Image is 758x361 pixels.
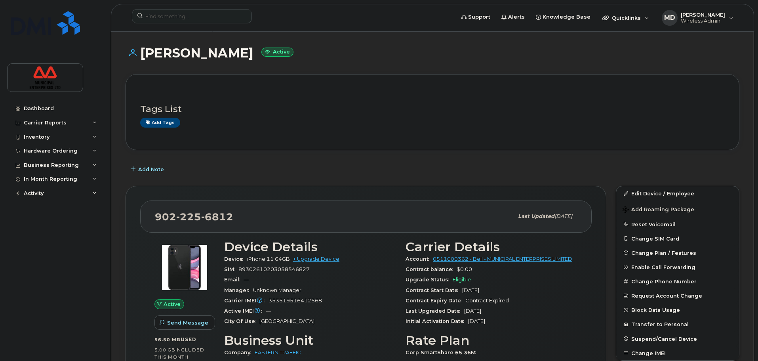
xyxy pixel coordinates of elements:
h3: Tags List [140,104,725,114]
span: Account [406,256,433,262]
button: Add Note [126,162,171,176]
span: 5.00 GB [154,347,175,353]
span: 56.50 MB [154,337,181,342]
h3: Rate Plan [406,333,577,348]
span: City Of Use [224,318,259,324]
span: Unknown Manager [253,287,301,293]
a: + Upgrade Device [293,256,339,262]
span: Corp SmartShare 65 36M [406,350,480,355]
span: Add Note [138,166,164,173]
span: Contract balance [406,266,457,272]
span: Send Message [167,319,208,327]
span: Company [224,350,255,355]
span: included this month [154,347,204,360]
a: 0511000362 - Bell - MUNICIPAL ENTERPRISES LIMITED [433,256,572,262]
span: [DATE] [464,308,481,314]
span: Initial Activation Date [406,318,468,324]
span: Suspend/Cancel Device [631,336,697,342]
span: Eligible [453,277,471,283]
button: Reset Voicemail [616,217,739,231]
button: Request Account Change [616,288,739,303]
h3: Device Details [224,240,396,254]
span: — [244,277,249,283]
span: 6812 [201,211,233,223]
span: Contract Expiry Date [406,298,465,304]
span: Device [224,256,247,262]
span: 902 [155,211,233,223]
h3: Carrier Details [406,240,577,254]
span: Manager [224,287,253,293]
button: Change IMEI [616,346,739,360]
span: Contract Start Date [406,287,462,293]
span: Add Roaming Package [623,206,694,214]
button: Change Phone Number [616,274,739,288]
img: iPhone_11.jpg [161,244,208,291]
a: EASTERN TRAFFIC [255,350,301,355]
span: Last Upgraded Date [406,308,464,314]
span: SIM [224,266,238,272]
span: [DATE] [554,213,572,219]
span: 225 [176,211,201,223]
span: Enable Call Forwarding [631,264,695,270]
a: Edit Device / Employee [616,186,739,201]
span: Carrier IMEI [224,298,269,304]
span: 353519516412568 [269,298,322,304]
button: Send Message [154,315,215,330]
span: Active IMEI [224,308,266,314]
span: Contract Expired [465,298,509,304]
span: 89302610203058546827 [238,266,310,272]
span: Last updated [518,213,554,219]
button: Change SIM Card [616,231,739,246]
span: iPhone 11 64GB [247,256,290,262]
span: — [266,308,271,314]
button: Block Data Usage [616,303,739,317]
span: $0.00 [457,266,472,272]
h3: Business Unit [224,333,396,348]
button: Change Plan / Features [616,246,739,260]
button: Suspend/Cancel Device [616,332,739,346]
span: Email [224,277,244,283]
span: used [181,336,196,342]
button: Transfer to Personal [616,317,739,331]
button: Enable Call Forwarding [616,260,739,274]
small: Active [261,48,293,57]
span: Active [164,300,181,308]
span: Change Plan / Features [631,250,696,256]
span: Upgrade Status [406,277,453,283]
button: Add Roaming Package [616,201,739,217]
span: [GEOGRAPHIC_DATA] [259,318,314,324]
h1: [PERSON_NAME] [126,46,739,60]
span: [DATE] [468,318,485,324]
a: Add tags [140,118,180,128]
span: [DATE] [462,287,479,293]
